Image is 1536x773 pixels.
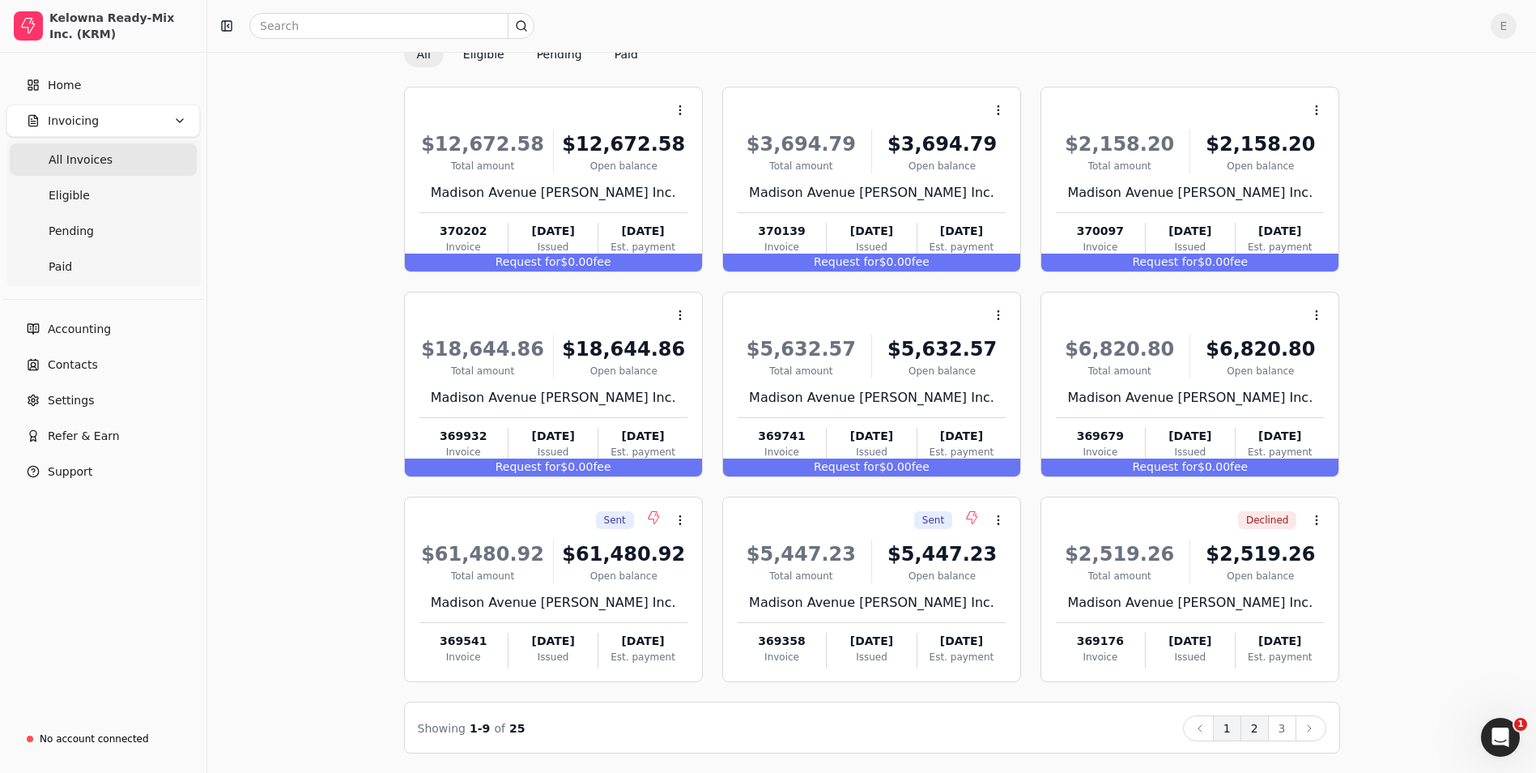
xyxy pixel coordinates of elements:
span: Accounting [48,321,111,338]
div: [DATE] [1146,633,1235,650]
a: All Invoices [10,143,197,176]
div: Open balance [879,569,1006,583]
span: fee [1230,460,1248,473]
span: Home [48,77,81,94]
div: Total amount [419,364,547,378]
div: Invoice [738,650,826,664]
div: [DATE] [1146,428,1235,445]
div: Madison Avenue [PERSON_NAME] Inc. [1056,183,1324,203]
button: 2 [1240,715,1269,741]
div: Issued [827,240,916,254]
div: 370139 [738,223,826,240]
div: Invoice [419,445,508,459]
div: Total amount [1056,364,1183,378]
button: 3 [1268,715,1296,741]
span: Eligible [49,187,90,204]
div: Madison Avenue [PERSON_NAME] Inc. [738,183,1006,203]
div: Est. payment [598,445,687,459]
div: Invoice [738,240,826,254]
div: Kelowna Ready-Mix Inc. (KRM) [49,10,193,42]
button: Support [6,455,200,488]
div: $3,694.79 [879,130,1006,159]
span: fee [593,460,611,473]
div: 369176 [1056,633,1144,650]
div: [DATE] [1236,428,1324,445]
div: $3,694.79 [738,130,865,159]
div: Est. payment [598,650,687,664]
div: [DATE] [827,223,916,240]
div: Madison Avenue [PERSON_NAME] Inc. [1056,593,1324,613]
div: Open balance [1197,569,1324,583]
div: $61,480.92 [560,540,687,569]
div: 369932 [419,428,508,445]
div: Total amount [738,569,865,583]
span: fee [593,255,611,268]
div: Madison Avenue [PERSON_NAME] Inc. [419,593,687,613]
div: $0.00 [723,254,1020,271]
span: fee [912,460,930,473]
div: [DATE] [598,633,687,650]
div: Total amount [419,159,547,173]
div: Open balance [560,569,687,583]
div: Total amount [1056,569,1183,583]
div: $0.00 [1041,459,1338,476]
span: fee [1230,255,1248,268]
span: Request for [496,460,561,473]
div: Issued [1146,240,1235,254]
div: $0.00 [1041,254,1338,271]
div: [DATE] [508,428,598,445]
div: Issued [508,445,598,459]
div: $5,632.57 [738,335,865,364]
div: $2,158.20 [1197,130,1324,159]
div: Madison Avenue [PERSON_NAME] Inc. [738,593,1006,613]
span: Invoicing [48,113,99,130]
div: 369741 [738,428,826,445]
span: Sent [604,513,626,527]
div: Invoice [1056,445,1144,459]
div: Est. payment [917,445,1006,459]
button: Paid [602,41,651,67]
a: Paid [10,250,197,283]
div: Invoice [1056,650,1144,664]
a: Pending [10,215,197,247]
div: $18,644.86 [560,335,687,364]
div: 369541 [419,633,508,650]
div: Open balance [879,159,1006,173]
div: $2,519.26 [1056,540,1183,569]
div: Madison Avenue [PERSON_NAME] Inc. [419,183,687,203]
span: Paid [49,258,72,275]
input: Search [249,13,534,39]
div: [DATE] [598,223,687,240]
div: $0.00 [405,254,702,271]
span: Support [48,463,92,480]
div: Total amount [738,364,865,378]
button: Pending [524,41,595,67]
span: 25 [509,722,525,735]
div: Total amount [1056,159,1183,173]
div: [DATE] [917,633,1006,650]
div: [DATE] [1146,223,1235,240]
a: Contacts [6,348,200,381]
span: of [494,722,505,735]
div: Total amount [419,569,547,583]
div: $5,447.23 [738,540,865,569]
a: Accounting [6,313,200,345]
div: Invoice [738,445,826,459]
button: E [1491,13,1517,39]
span: Pending [49,223,94,240]
span: Request for [814,460,879,473]
a: Home [6,69,200,101]
span: Settings [48,392,94,409]
span: 1 [1514,718,1527,731]
div: Est. payment [1236,240,1324,254]
a: Settings [6,384,200,416]
div: $12,672.58 [560,130,687,159]
div: $5,632.57 [879,335,1006,364]
div: Issued [508,240,598,254]
div: [DATE] [508,223,598,240]
div: $2,158.20 [1056,130,1183,159]
iframe: Intercom live chat [1481,718,1520,757]
div: Est. payment [1236,650,1324,664]
div: Issued [508,650,598,664]
div: $6,820.80 [1197,335,1324,364]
